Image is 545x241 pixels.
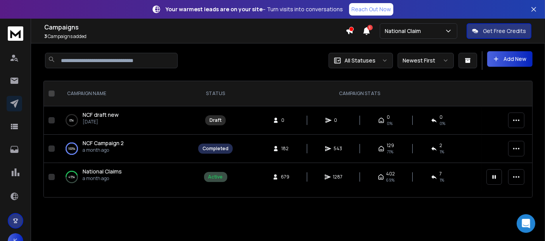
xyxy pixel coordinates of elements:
span: 129 [387,142,394,149]
div: Completed [202,146,228,152]
p: National Claim [385,27,424,35]
p: Campaigns added [44,33,346,40]
div: Draft [209,117,221,123]
span: 679 [281,174,289,180]
span: 1 % [439,177,444,183]
p: 100 % [68,145,75,153]
div: Active [208,174,223,180]
p: a month ago [83,175,122,182]
span: 543 [334,146,342,152]
strong: Your warmest leads are on your site [166,5,263,13]
p: Reach Out Now [351,5,391,13]
img: tab_keywords_by_traffic_grey.svg [77,45,83,51]
th: CAMPAIGN STATS [237,81,482,106]
div: Domain: [URL] [20,20,55,26]
div: Domain Overview [29,46,69,51]
a: NCF draft new [83,111,119,119]
span: 0% [387,120,393,127]
span: 71 % [387,149,393,155]
a: National Claims [83,168,122,175]
span: 0 [281,117,289,123]
p: Get Free Credits [483,27,526,35]
p: [DATE] [83,119,119,125]
th: CAMPAIGN NAME [58,81,194,106]
td: 45%National Claimsa month ago [58,163,194,191]
button: Newest First [398,53,454,68]
span: 0 [439,114,443,120]
span: 402 [386,171,395,177]
td: 0%NCF draft new[DATE] [58,106,194,135]
p: – Turn visits into conversations [166,5,343,13]
p: a month ago [83,147,124,153]
a: NCF Campaign 2 [83,139,124,147]
button: Get Free Credits [467,23,531,39]
p: 45 % [69,173,75,181]
img: logo [8,26,23,41]
span: 7 [439,171,442,177]
span: 2 [439,142,442,149]
h1: Campaigns [44,23,346,32]
span: 3 [44,33,47,40]
span: 1287 [333,174,343,180]
span: 0% [439,120,445,127]
span: 0 [334,117,342,123]
span: 1 % [439,149,444,155]
button: Add New [487,51,533,67]
span: 1 [367,25,373,30]
a: Reach Out Now [349,3,393,16]
div: Open Intercom Messenger [517,214,535,233]
img: website_grey.svg [12,20,19,26]
img: logo_orange.svg [12,12,19,19]
img: tab_domain_overview_orange.svg [21,45,27,51]
div: Keywords by Traffic [86,46,131,51]
span: 69 % [386,177,395,183]
p: All Statuses [344,57,375,64]
p: 0 % [70,116,74,124]
th: STATUS [194,81,237,106]
span: 0 [387,114,390,120]
div: v 4.0.25 [22,12,38,19]
span: 182 [281,146,289,152]
td: 100%NCF Campaign 2a month ago [58,135,194,163]
span: NCF draft new [83,111,119,118]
